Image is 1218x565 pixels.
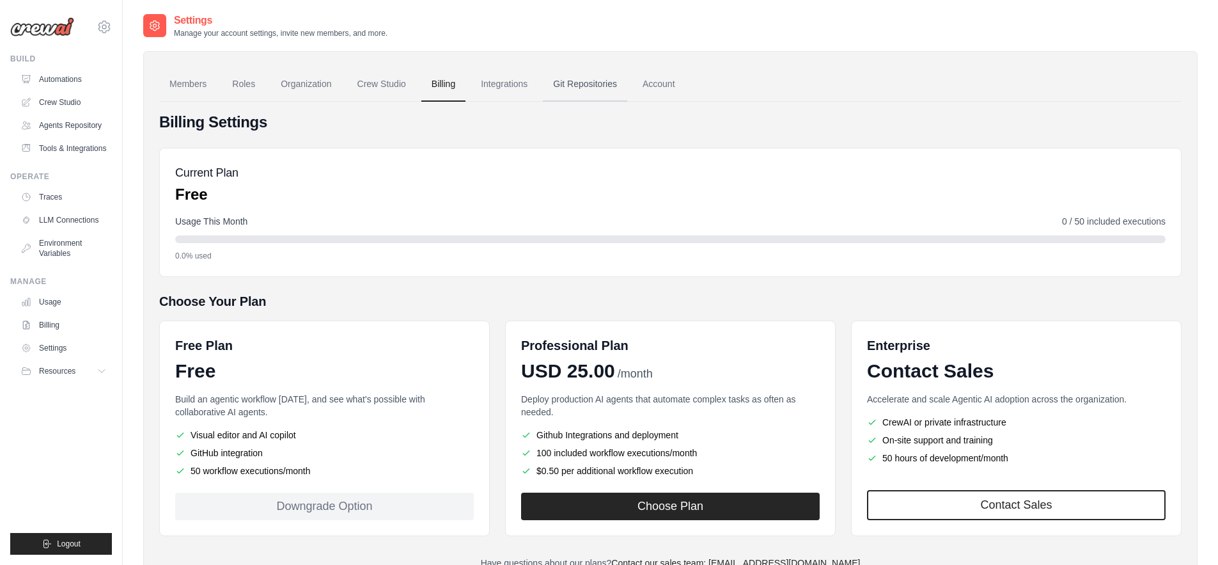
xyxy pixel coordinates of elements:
a: Automations [15,69,112,90]
h6: Free Plan [175,337,233,354]
p: Deploy production AI agents that automate complex tasks as often as needed. [521,393,820,418]
h5: Choose Your Plan [159,292,1182,310]
h4: Billing Settings [159,112,1182,132]
div: Free [175,360,474,383]
h5: Current Plan [175,164,238,182]
li: 50 workflow executions/month [175,465,474,477]
span: Logout [57,539,81,549]
p: Manage your account settings, invite new members, and more. [174,28,387,38]
a: Traces [15,187,112,207]
li: CrewAI or private infrastructure [867,416,1166,429]
li: Visual editor and AI copilot [175,429,474,442]
a: Git Repositories [543,67,627,102]
a: Crew Studio [347,67,416,102]
div: Operate [10,171,112,182]
button: Resources [15,361,112,381]
a: Usage [15,292,112,312]
div: Contact Sales [867,360,1166,383]
img: Logo [10,17,74,36]
a: Members [159,67,217,102]
a: Environment Variables [15,233,112,264]
p: Build an agentic workflow [DATE], and see what's possible with collaborative AI agents. [175,393,474,418]
span: Resources [39,366,75,376]
li: 100 included workflow executions/month [521,447,820,459]
div: Manage [10,276,112,287]
li: $0.50 per additional workflow execution [521,465,820,477]
button: Choose Plan [521,493,820,520]
h6: Professional Plan [521,337,629,354]
span: 0.0% used [175,251,212,261]
li: GitHub integration [175,447,474,459]
a: Agents Repository [15,115,112,136]
a: Roles [222,67,265,102]
a: Organization [270,67,341,102]
p: Accelerate and scale Agentic AI adoption across the organization. [867,393,1166,406]
h6: Enterprise [867,337,1166,354]
p: Free [175,184,238,205]
a: LLM Connections [15,210,112,230]
a: Tools & Integrations [15,138,112,159]
button: Logout [10,533,112,555]
a: Billing [15,315,112,335]
div: Build [10,54,112,64]
li: Github Integrations and deployment [521,429,820,442]
a: Billing [421,67,465,102]
span: 0 / 50 included executions [1062,215,1166,228]
li: 50 hours of development/month [867,452,1166,465]
a: Settings [15,338,112,358]
a: Integrations [471,67,538,102]
div: Downgrade Option [175,493,474,520]
a: Crew Studio [15,92,112,113]
li: On-site support and training [867,434,1166,447]
span: /month [618,365,653,383]
span: USD 25.00 [521,360,615,383]
a: Contact Sales [867,490,1166,520]
h2: Settings [174,13,387,28]
span: Usage This Month [175,215,247,228]
a: Account [632,67,685,102]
